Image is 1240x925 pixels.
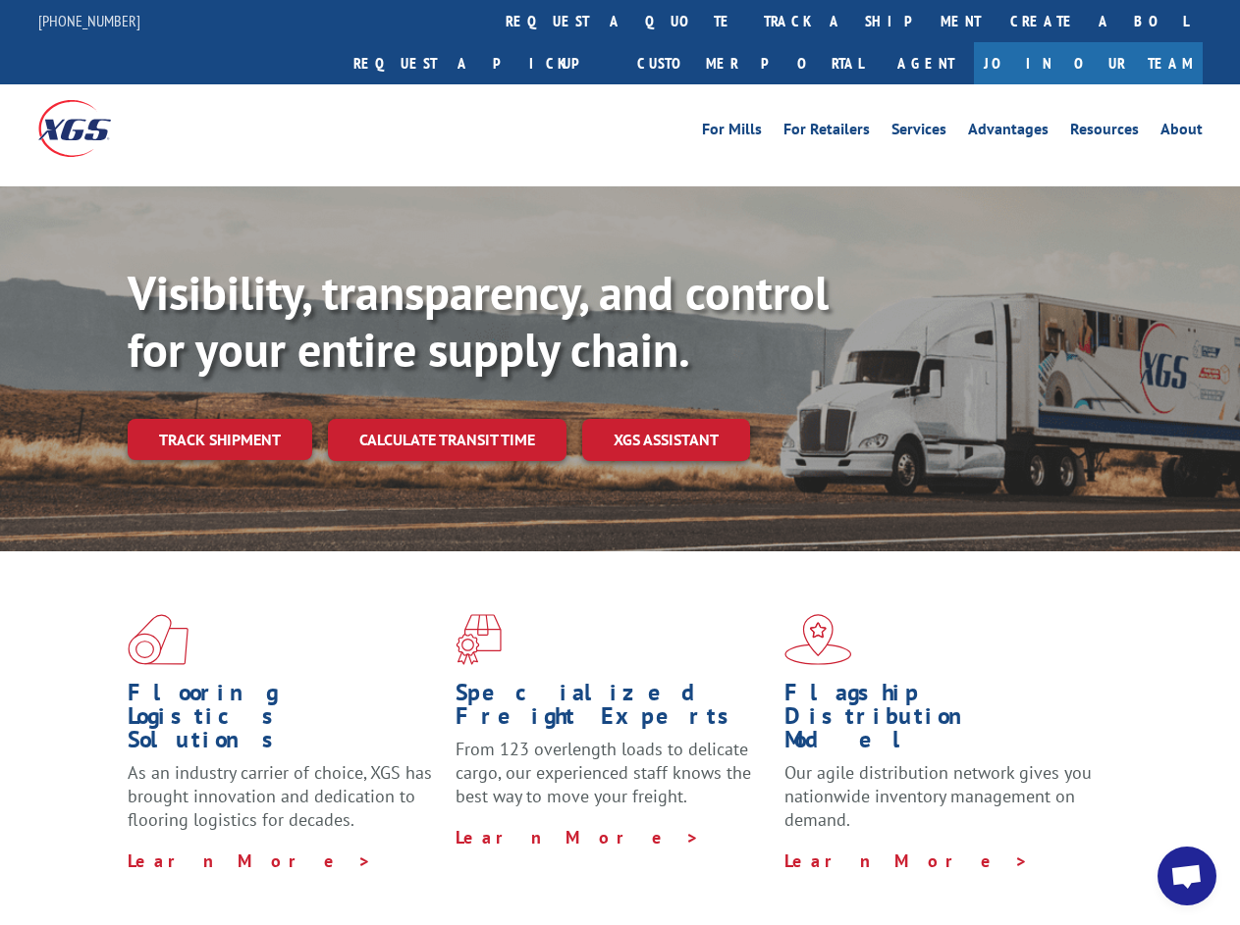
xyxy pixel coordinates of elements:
a: [PHONE_NUMBER] [38,11,140,30]
a: For Retailers [783,122,870,143]
h1: Specialized Freight Experts [456,681,769,738]
a: Open chat [1158,847,1216,905]
h1: Flooring Logistics Solutions [128,681,441,761]
a: XGS ASSISTANT [582,419,750,461]
b: Visibility, transparency, and control for your entire supply chain. [128,262,829,380]
span: Our agile distribution network gives you nationwide inventory management on demand. [784,761,1092,831]
a: About [1160,122,1203,143]
a: Customer Portal [622,42,878,84]
a: Advantages [968,122,1049,143]
img: xgs-icon-flagship-distribution-model-red [784,614,852,665]
h1: Flagship Distribution Model [784,681,1098,761]
a: Calculate transit time [328,419,566,461]
a: Learn More > [128,849,372,872]
a: Track shipment [128,419,312,460]
p: From 123 overlength loads to delicate cargo, our experienced staff knows the best way to move you... [456,738,769,825]
a: Request a pickup [339,42,622,84]
a: Learn More > [456,826,700,848]
img: xgs-icon-total-supply-chain-intelligence-red [128,614,189,665]
a: For Mills [702,122,762,143]
a: Resources [1070,122,1139,143]
img: xgs-icon-focused-on-flooring-red [456,614,502,665]
a: Agent [878,42,974,84]
a: Services [891,122,946,143]
a: Learn More > [784,849,1029,872]
span: As an industry carrier of choice, XGS has brought innovation and dedication to flooring logistics... [128,761,432,831]
a: Join Our Team [974,42,1203,84]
